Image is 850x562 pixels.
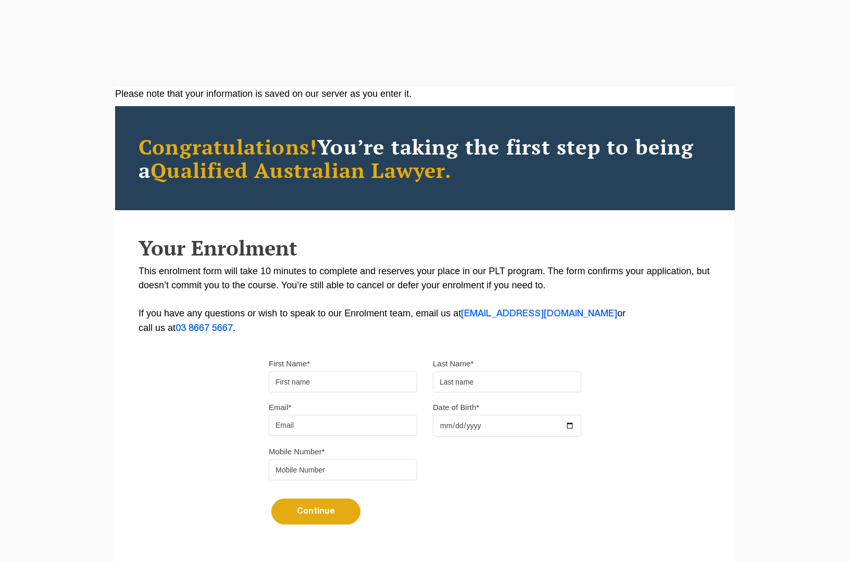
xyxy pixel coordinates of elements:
[139,236,711,259] h2: Your Enrolment
[139,133,317,160] span: Congratulations!
[115,87,735,101] div: Please note that your information is saved on our server as you enter it.
[176,324,233,333] a: 03 8667 5667
[461,310,617,318] a: [EMAIL_ADDRESS][DOMAIN_NAME]
[433,402,479,413] label: Date of Birth*
[269,446,325,457] label: Mobile Number*
[269,459,417,480] input: Mobile Number
[269,415,417,436] input: Email
[269,372,417,392] input: First name
[139,264,711,336] p: This enrolment form will take 10 minutes to complete and reserves your place in our PLT program. ...
[433,359,473,369] label: Last Name*
[269,359,310,369] label: First Name*
[433,372,581,392] input: Last name
[139,135,711,182] h2: You’re taking the first step to being a
[271,499,360,525] button: Continue
[151,156,452,184] span: Qualified Australian Lawyer.
[269,402,291,413] label: Email*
